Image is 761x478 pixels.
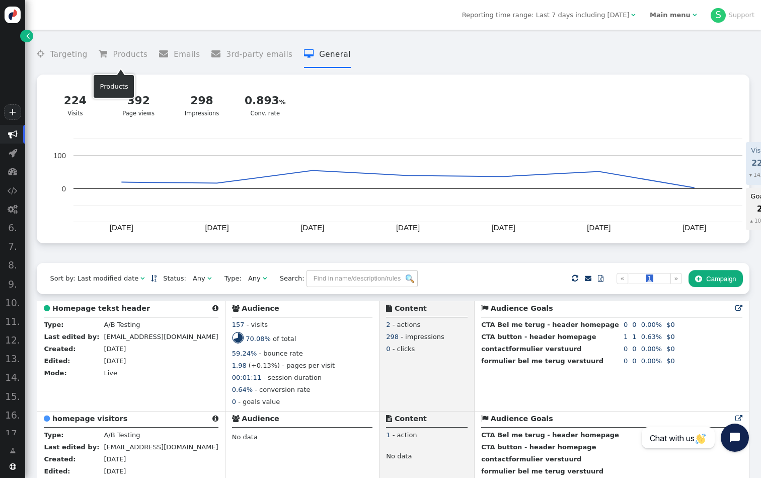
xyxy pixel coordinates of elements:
[4,104,21,120] a: +
[689,270,743,287] button: Campaign
[491,415,553,423] b: Audience Goals
[396,223,420,232] text: [DATE]
[46,87,104,124] a: 224Visits
[218,274,242,284] span: Type:
[585,275,591,282] span: 
[670,273,682,284] a: »
[44,415,50,422] span: 
[232,415,240,422] span: 
[140,275,144,282] span: 
[232,433,258,441] span: No data
[631,12,635,18] span: 
[666,357,675,365] span: $0
[393,345,415,353] span: - clicks
[151,275,157,282] a: 
[173,87,231,124] a: 298Impressions
[666,333,675,340] span: $0
[386,345,390,353] span: 0
[43,136,742,237] div: A chart.
[481,431,619,439] b: CTA Bel me terug - header homepage
[44,455,75,463] b: Created:
[115,93,162,109] div: 392
[695,275,702,283] span: 
[263,374,322,381] span: - session duration
[273,335,296,343] span: of total
[242,304,279,312] b: Audience
[481,333,596,340] b: CTA button - header homepage
[273,275,305,282] span: Search:
[37,41,87,68] li: Targeting
[44,357,70,365] b: Edited:
[8,204,18,214] span: 
[37,49,50,58] span: 
[641,333,662,340] span: 0.63%
[711,8,726,23] div: S
[159,41,200,68] li: Emails
[50,274,138,284] div: Sort by: Last modified date
[104,443,218,451] span: [EMAIL_ADDRESS][DOMAIN_NAME]
[481,415,488,422] span: 
[304,49,319,58] span: 
[735,415,742,423] a: 
[104,333,218,340] span: [EMAIL_ADDRESS][DOMAIN_NAME]
[711,11,754,19] a: SSupport
[159,49,174,58] span: 
[646,275,653,282] span: 1
[8,186,18,195] span: 
[52,304,150,312] b: Homepage tekst header
[110,87,167,124] a: 392Page views
[481,467,603,475] b: formulier bel me terug verstuurd
[307,270,418,287] input: Find in name/description/rules
[99,41,147,68] li: Products
[386,452,412,462] span: No data
[115,93,162,118] div: Page views
[104,345,126,353] span: [DATE]
[248,274,261,284] div: Any
[207,275,211,282] span: 
[99,49,113,58] span: 
[641,345,662,353] span: 0.00%
[212,415,218,422] span: 
[386,415,392,422] span: 
[232,305,240,312] span: 
[104,369,117,377] span: Live
[587,223,611,232] text: [DATE]
[8,167,18,176] span: 
[179,93,225,118] div: Impressions
[386,333,399,340] span: 298
[104,455,126,463] span: [DATE]
[20,30,33,42] a: 
[232,362,247,369] span: 1.98
[8,129,18,139] span: 
[263,275,267,282] span: 
[242,93,288,118] div: Conv. rate
[157,274,186,284] span: Status:
[650,11,691,19] b: Main menu
[282,362,335,369] span: - pages per visit
[386,305,392,312] span: 
[237,87,294,124] a: 0.893Conv. rate
[53,151,66,160] text: 100
[401,333,444,340] span: - impressions
[205,223,229,232] text: [DATE]
[481,305,488,312] span: 
[44,345,75,353] b: Created:
[242,415,279,423] b: Audience
[10,446,16,456] span: 
[44,369,66,377] b: Mode:
[232,350,257,357] span: 59.24%
[641,357,662,365] span: 0.00%
[52,93,99,109] div: 224
[193,274,205,284] div: Any
[386,431,390,439] span: 1
[735,305,742,312] span: 
[481,321,619,328] b: CTA Bel me terug - header homepage
[481,357,603,365] b: formulier bel me terug verstuurd
[624,345,628,353] span: 0
[585,275,591,282] a: 
[591,270,610,287] a: 
[151,275,157,282] span: Sorted in descending order
[624,357,628,365] span: 0
[406,275,414,283] img: icon_search.png
[632,333,636,340] span: 1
